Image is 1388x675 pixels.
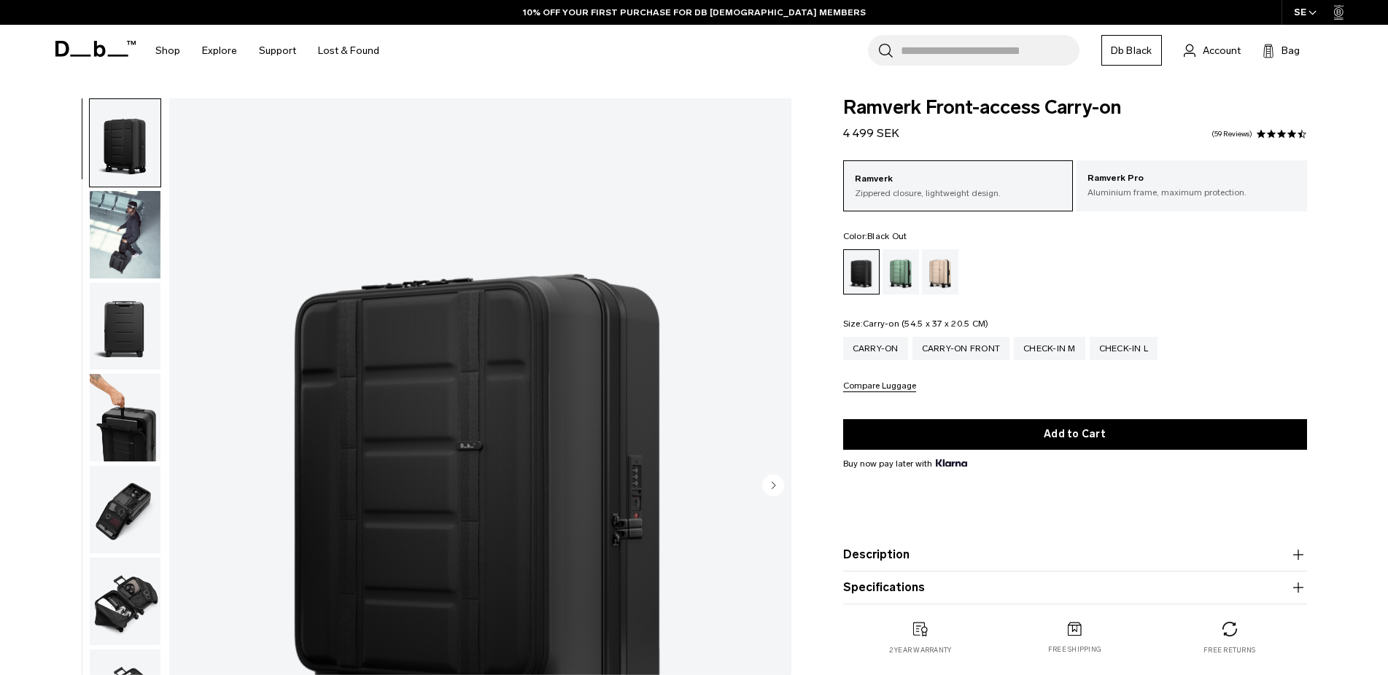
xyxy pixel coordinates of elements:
[1282,43,1300,58] span: Bag
[863,319,989,329] span: Carry-on (54.5 x 37 x 20.5 CM)
[843,457,967,470] span: Buy now pay later with
[843,546,1307,563] button: Description
[1048,644,1101,655] p: Free shipping
[89,557,161,646] button: Ramverk Front-access Carry-on Black Out
[1184,42,1241,59] a: Account
[922,249,958,294] a: Fogbow Beige
[259,25,296,77] a: Support
[318,25,379,77] a: Lost & Found
[1101,35,1162,66] a: Db Black
[762,474,784,499] button: Next slide
[1077,160,1307,210] a: Ramverk Pro Aluminium frame, maximum protection.
[1203,645,1255,655] p: Free returns
[867,231,907,241] span: Black Out
[89,98,161,187] button: Ramverk Front-access Carry-on Black Out
[1087,171,1296,186] p: Ramverk Pro
[90,191,160,278] img: Ramverk Front-access Carry-on Black Out
[90,99,160,187] img: Ramverk Front-access Carry-on Black Out
[855,172,1062,187] p: Ramverk
[843,98,1307,117] span: Ramverk Front-access Carry-on
[89,282,161,371] button: Ramverk Front-access Carry-on Black Out
[843,319,989,328] legend: Size:
[144,25,390,77] nav: Main Navigation
[89,373,161,462] button: Ramverk-front-access-1.png
[843,381,916,392] button: Compare Luggage
[90,466,160,553] img: Ramverk-front-access.png
[1087,186,1296,199] p: Aluminium frame, maximum protection.
[843,337,908,360] a: Carry-on
[889,645,952,655] p: 2 year warranty
[843,232,907,241] legend: Color:
[843,249,880,294] a: Black Out
[855,187,1062,200] p: Zippered closure, lightweight design.
[1203,43,1241,58] span: Account
[1211,130,1252,138] a: 59 reviews
[843,579,1307,596] button: Specifications
[936,459,967,467] img: {"height" => 20, "alt" => "Klarna"}
[89,465,161,554] button: Ramverk-front-access.png
[90,558,160,645] img: Ramverk Front-access Carry-on Black Out
[1263,42,1300,59] button: Bag
[883,249,919,294] a: Green Ray
[155,25,180,77] a: Shop
[843,419,1307,450] button: Add to Cart
[1090,337,1158,360] a: Check-in L
[89,190,161,279] button: Ramverk Front-access Carry-on Black Out
[90,374,160,461] img: Ramverk-front-access-1.png
[523,6,866,19] a: 10% OFF YOUR FIRST PURCHASE FOR DB [DEMOGRAPHIC_DATA] MEMBERS
[90,283,160,370] img: Ramverk Front-access Carry-on Black Out
[202,25,237,77] a: Explore
[843,126,899,140] span: 4 499 SEK
[912,337,1010,360] a: Carry-on Front
[1014,337,1085,360] a: Check-in M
